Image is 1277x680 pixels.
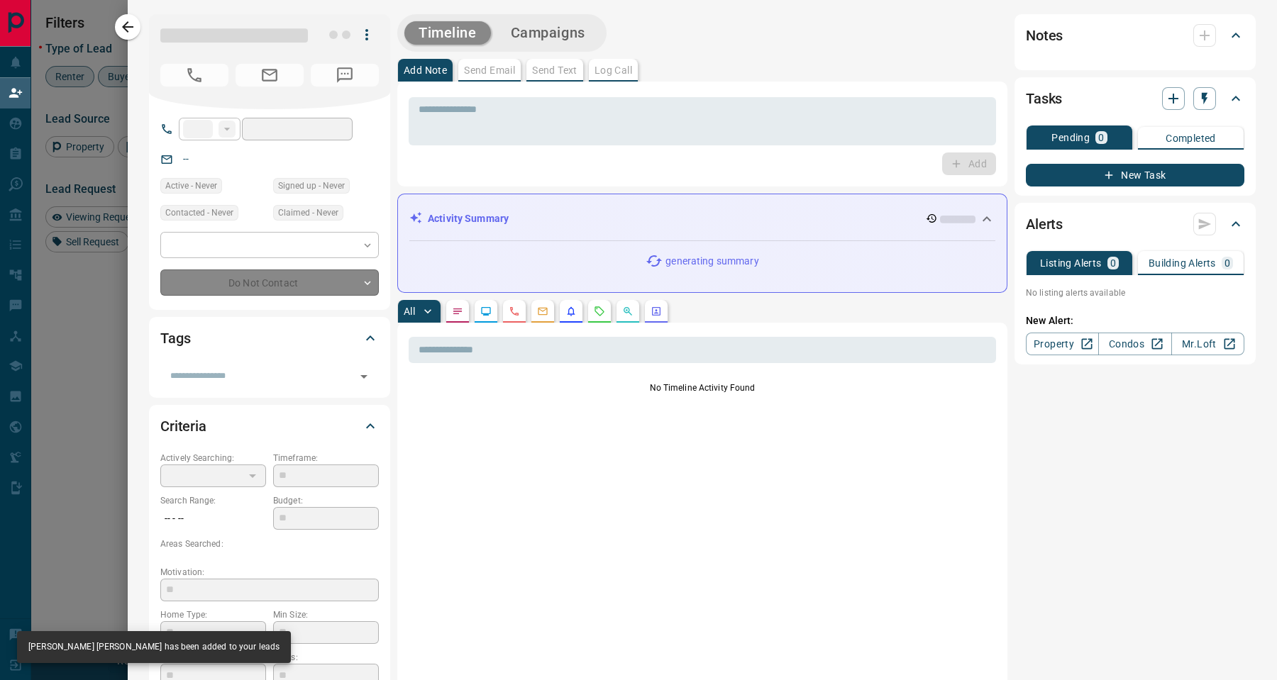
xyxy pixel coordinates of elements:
[160,566,379,579] p: Motivation:
[160,269,379,296] div: Do Not Contact
[273,651,379,664] p: Baths:
[278,206,338,220] span: Claimed - Never
[28,635,280,659] div: [PERSON_NAME] [PERSON_NAME] has been added to your leads
[565,306,577,317] svg: Listing Alerts
[1026,207,1244,241] div: Alerts
[509,306,520,317] svg: Calls
[1026,333,1099,355] a: Property
[665,254,758,269] p: generating summary
[409,381,996,394] p: No Timeline Activity Found
[1026,82,1244,116] div: Tasks
[160,494,266,507] p: Search Range:
[165,206,233,220] span: Contacted - Never
[160,608,266,621] p: Home Type:
[160,409,379,443] div: Criteria
[1026,213,1063,235] h2: Alerts
[537,306,548,317] svg: Emails
[594,306,605,317] svg: Requests
[160,321,379,355] div: Tags
[622,306,634,317] svg: Opportunities
[1026,18,1244,52] div: Notes
[1098,333,1171,355] a: Condos
[1166,133,1216,143] p: Completed
[1098,133,1104,143] p: 0
[651,306,662,317] svg: Agent Actions
[1026,87,1062,110] h2: Tasks
[1051,133,1090,143] p: Pending
[273,608,379,621] p: Min Size:
[160,507,266,530] p: -- - --
[183,153,189,165] a: --
[404,65,447,75] p: Add Note
[452,306,463,317] svg: Notes
[354,367,374,386] button: Open
[160,537,379,550] p: Areas Searched:
[311,64,379,87] span: No Number
[278,179,345,193] span: Signed up - Never
[236,64,304,87] span: No Email
[165,179,217,193] span: Active - Never
[160,415,206,437] h2: Criteria
[1110,258,1116,268] p: 0
[1026,164,1244,186] button: New Task
[273,494,379,507] p: Budget:
[160,64,228,87] span: No Number
[1040,258,1102,268] p: Listing Alerts
[1149,258,1216,268] p: Building Alerts
[497,21,599,45] button: Campaigns
[1171,333,1244,355] a: Mr.Loft
[1225,258,1230,268] p: 0
[1026,286,1244,299] p: No listing alerts available
[1026,313,1244,328] p: New Alert:
[404,21,491,45] button: Timeline
[160,327,190,350] h2: Tags
[273,452,379,464] p: Timeframe:
[428,211,509,226] p: Activity Summary
[404,306,415,316] p: All
[480,306,492,317] svg: Lead Browsing Activity
[160,452,266,464] p: Actively Searching:
[409,206,995,232] div: Activity Summary
[1026,24,1063,47] h2: Notes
